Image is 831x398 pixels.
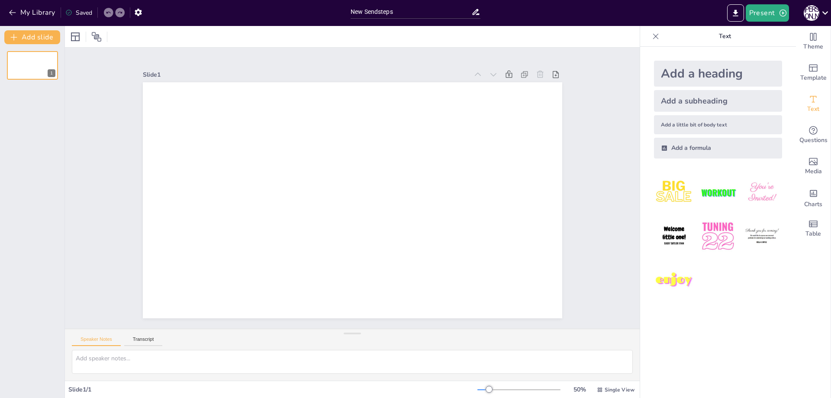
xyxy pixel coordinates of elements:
[804,4,819,22] button: Д [PERSON_NAME]
[605,386,635,393] span: Single View
[654,61,782,87] div: Add a heading
[7,51,58,80] div: 1
[796,57,831,88] div: Add ready made slides
[68,30,82,44] div: Layout
[654,260,694,301] img: 7.jpeg
[796,120,831,151] div: Get real-time input from your audience
[796,88,831,120] div: Add text boxes
[569,385,590,394] div: 50 %
[654,138,782,159] div: Add a formula
[796,182,831,213] div: Add charts and graphs
[143,71,469,79] div: Slide 1
[698,216,738,256] img: 5.jpeg
[746,4,789,22] button: Present
[654,172,694,213] img: 1.jpeg
[807,104,819,114] span: Text
[796,213,831,244] div: Add a table
[742,216,782,256] img: 6.jpeg
[6,6,59,19] button: My Library
[804,5,819,21] div: Д [PERSON_NAME]
[799,136,828,145] span: Questions
[796,26,831,57] div: Change the overall theme
[742,172,782,213] img: 3.jpeg
[796,151,831,182] div: Add images, graphics, shapes or video
[72,337,121,346] button: Speaker Notes
[124,337,163,346] button: Transcript
[698,172,738,213] img: 2.jpeg
[805,167,822,176] span: Media
[800,73,827,83] span: Template
[65,9,92,17] div: Saved
[663,26,787,47] p: Text
[91,32,102,42] span: Position
[727,4,744,22] button: Export to PowerPoint
[654,90,782,112] div: Add a subheading
[48,69,55,77] div: 1
[805,229,821,239] span: Table
[804,200,822,209] span: Charts
[68,385,477,394] div: Slide 1 / 1
[351,6,471,18] input: Insert title
[803,42,823,52] span: Theme
[654,115,782,134] div: Add a little bit of body text
[654,216,694,256] img: 4.jpeg
[4,30,60,44] button: Add slide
